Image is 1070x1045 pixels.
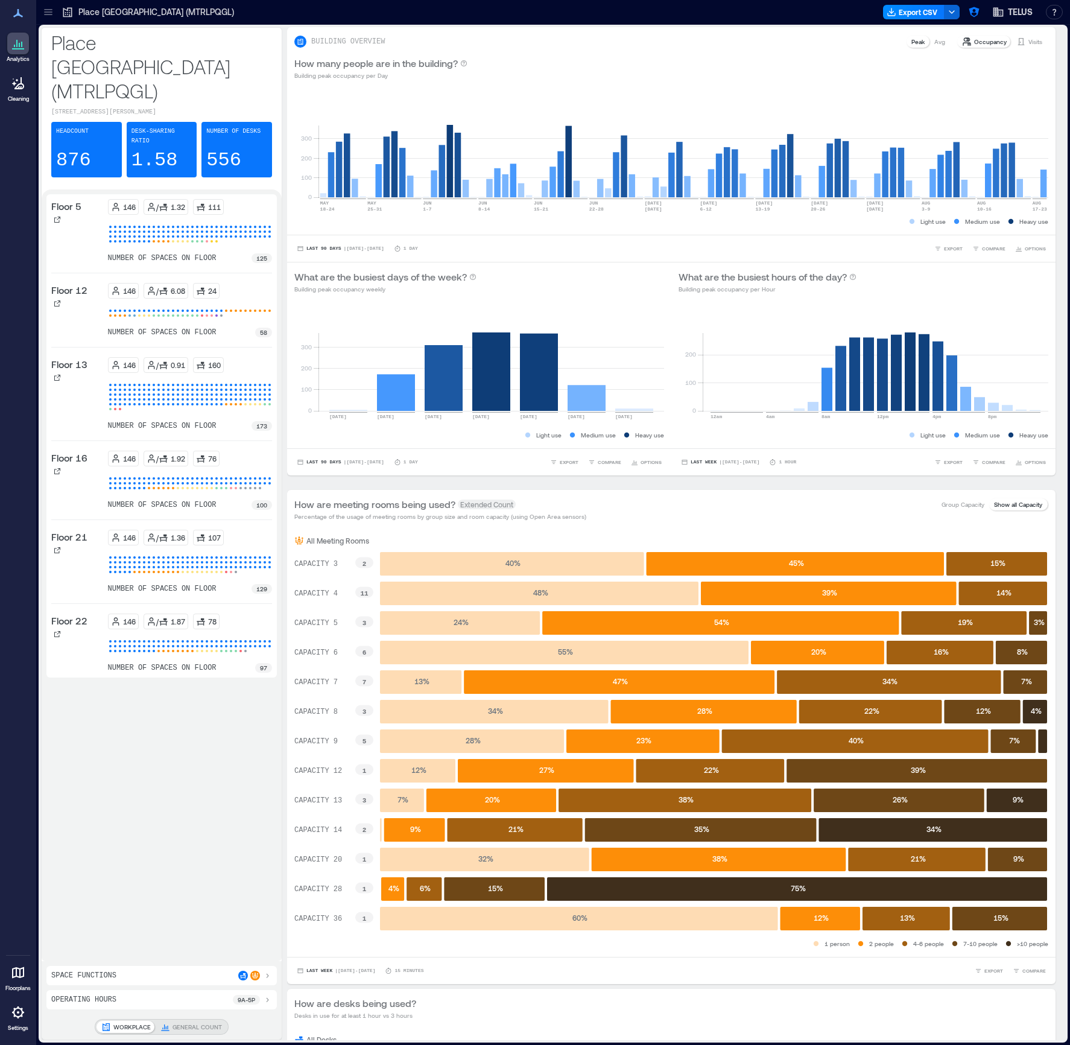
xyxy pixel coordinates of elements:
span: COMPARE [982,245,1005,252]
button: Last Week |[DATE]-[DATE] [294,965,378,977]
span: COMPARE [598,459,621,466]
tspan: 100 [685,379,696,386]
text: 4 % [388,884,399,892]
text: CAPACITY 5 [294,619,338,627]
text: 27 % [539,766,554,774]
text: 15 % [990,559,1005,567]
p: 1 person [825,939,850,948]
text: 4am [766,414,775,419]
p: / [156,286,159,296]
p: 146 [123,360,136,370]
text: CAPACITY 6 [294,649,338,657]
text: CAPACITY 4 [294,589,338,598]
text: 6-12 [700,206,712,212]
text: 22-28 [589,206,604,212]
button: OPTIONS [628,456,664,468]
button: Last 90 Days |[DATE]-[DATE] [294,456,387,468]
text: 28 % [697,707,712,715]
text: 7 % [1021,677,1032,685]
text: AUG [977,200,986,206]
button: OPTIONS [1013,243,1048,255]
text: 4 % [1031,707,1042,715]
p: Number of Desks [206,127,261,136]
p: 97 [260,663,267,673]
p: All Desks [306,1035,337,1044]
p: 6.08 [171,286,185,296]
p: Show all Capacity [994,500,1042,509]
text: 12pm [877,414,888,419]
tspan: 0 [308,407,312,414]
p: Place [GEOGRAPHIC_DATA] (MTRLPQGL) [78,6,234,18]
text: 21 % [911,854,926,863]
text: CAPACITY 8 [294,708,338,716]
text: JUN [589,200,598,206]
text: CAPACITY 20 [294,856,342,864]
text: 13-19 [755,206,770,212]
p: / [156,202,159,212]
text: CAPACITY 12 [294,767,342,775]
span: COMPARE [982,459,1005,466]
p: How are desks being used? [294,996,416,1011]
p: Floor 22 [51,614,87,628]
p: Percentage of the usage of meeting rooms by group size and room capacity (using Open Area sensors) [294,512,586,521]
span: EXPORT [944,245,963,252]
text: 75 % [791,884,806,892]
p: 125 [256,253,267,263]
text: 10-16 [977,206,992,212]
text: [DATE] [615,414,633,419]
text: 9 % [1013,795,1024,804]
text: 19 % [958,618,973,626]
text: JUN [534,200,543,206]
p: Floor 5 [51,199,81,214]
text: [DATE] [568,414,585,419]
text: 7 % [1009,736,1020,745]
p: Desk-sharing ratio [131,127,192,146]
text: 34 % [882,677,897,685]
p: 146 [123,202,136,212]
text: 9 % [410,825,421,833]
tspan: 0 [692,407,696,414]
text: [DATE] [866,200,884,206]
p: GENERAL COUNT [173,1022,222,1032]
p: Desks in use for at least 1 hour vs 3 hours [294,1011,416,1020]
p: 146 [123,533,136,542]
p: BUILDING OVERVIEW [311,37,385,46]
text: 48 % [533,588,548,597]
button: EXPORT [932,456,965,468]
text: 16 % [934,647,949,656]
p: / [156,533,159,542]
a: Floorplans [2,958,34,996]
text: CAPACITY 13 [294,796,342,805]
text: 40 % [505,559,521,567]
p: Floor 16 [51,451,87,465]
button: COMPARE [970,243,1008,255]
span: EXPORT [560,459,578,466]
text: CAPACITY 28 [294,885,342,894]
p: number of spaces on floor [108,500,217,510]
tspan: 300 [301,343,312,351]
text: 38 % [712,854,727,863]
p: Settings [8,1024,28,1032]
p: Peak [911,37,925,46]
text: CAPACITY 14 [294,826,342,834]
text: 26 % [893,795,908,804]
button: Last Week |[DATE]-[DATE] [679,456,762,468]
p: 15 minutes [394,967,423,974]
text: 35 % [694,825,709,833]
p: number of spaces on floor [108,663,217,673]
span: OPTIONS [1025,245,1046,252]
text: 14 % [996,588,1011,597]
tspan: 100 [301,174,312,181]
text: 21 % [508,825,524,833]
p: 1.36 [171,533,185,542]
tspan: 300 [301,135,312,142]
text: 40 % [849,736,864,745]
text: 12 % [976,707,991,715]
button: EXPORT [548,456,581,468]
p: WORKPLACE [113,1022,151,1032]
tspan: 200 [685,351,696,358]
text: 38 % [679,795,694,804]
p: How many people are in the building? [294,56,458,71]
p: Heavy use [635,430,664,440]
text: 60 % [572,913,587,922]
